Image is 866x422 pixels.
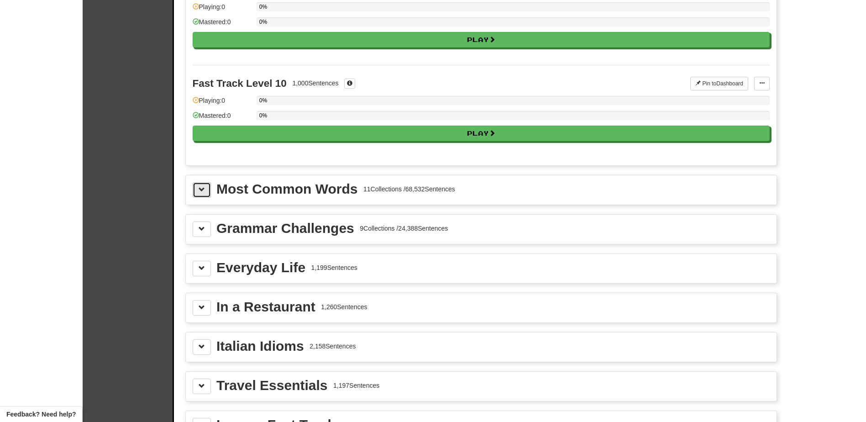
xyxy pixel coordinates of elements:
div: 2,158 Sentences [310,342,356,351]
div: 1,000 Sentences [292,79,338,88]
button: Pin toDashboard [690,77,748,90]
span: Open feedback widget [6,410,76,419]
div: 11 Collections / 68,532 Sentences [363,185,455,194]
div: Playing: 0 [193,2,252,17]
div: 1,199 Sentences [311,263,357,272]
div: 1,260 Sentences [321,302,367,311]
div: Mastered: 0 [193,17,252,32]
div: In a Restaurant [216,300,315,314]
div: Grammar Challenges [216,222,354,235]
div: 1,197 Sentences [333,381,379,390]
div: 9 Collections / 24,388 Sentences [360,224,448,233]
div: Italian Idioms [216,339,304,353]
div: Travel Essentials [216,379,328,392]
div: Most Common Words [216,182,357,196]
div: Everyday Life [216,261,305,274]
div: Mastered: 0 [193,111,252,126]
div: Playing: 0 [193,96,252,111]
div: Fast Track Level 10 [193,78,287,89]
button: Play [193,126,770,141]
button: Play [193,32,770,47]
